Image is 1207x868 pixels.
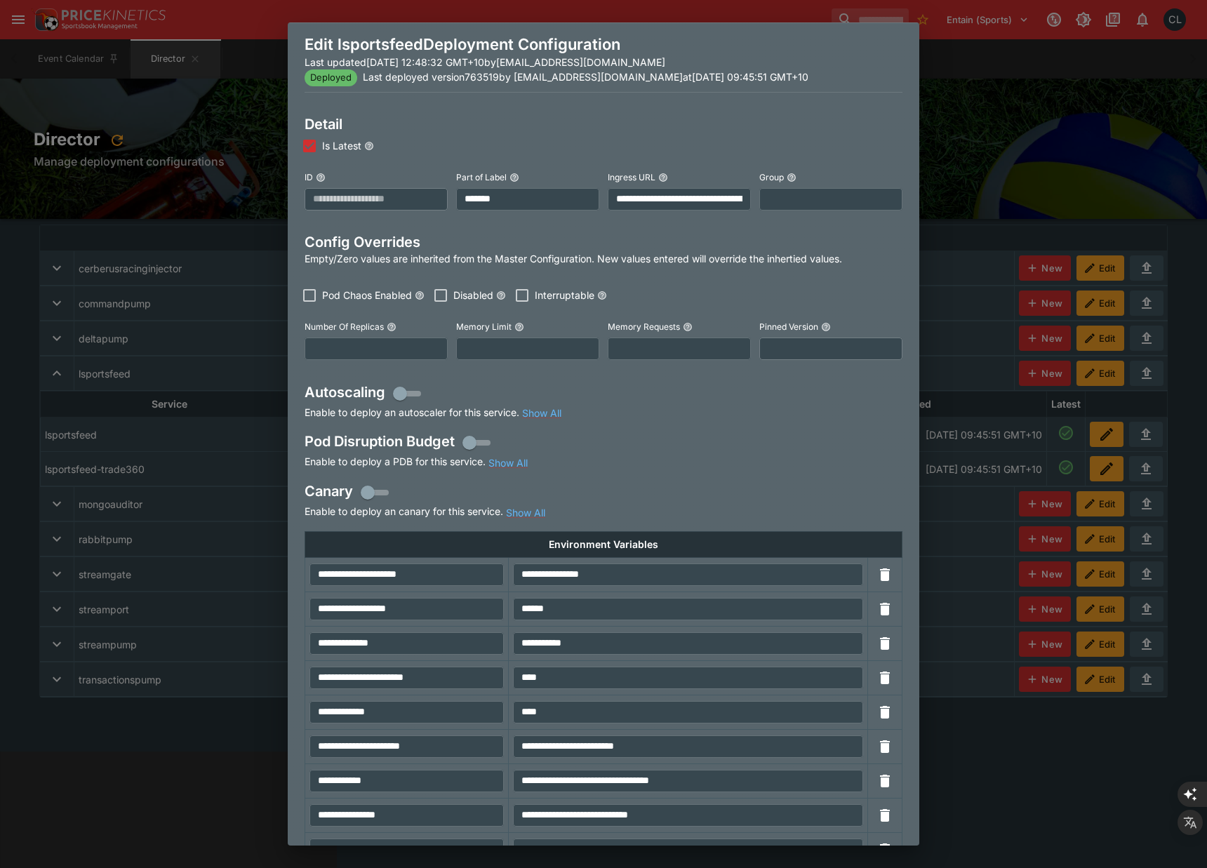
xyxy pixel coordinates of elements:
[305,531,902,557] th: Environment Variables
[305,432,528,454] h4: Pod Disruption Budget
[316,173,326,182] button: ID
[305,115,902,133] h4: Detail
[821,322,831,332] button: Pinned Version
[364,141,374,151] button: Is Latest
[658,173,668,182] button: Ingress URL
[759,321,818,333] p: Pinned Version
[608,171,655,183] p: Ingress URL
[453,289,493,301] p: Disabled
[759,171,784,183] p: Group
[683,322,693,332] button: Memory Requests
[305,55,902,69] p: Last updated [DATE] 12:48:32 GMT+10 by [EMAIL_ADDRESS][DOMAIN_NAME]
[514,322,524,332] button: Memory Limit
[456,321,512,333] p: Memory Limit
[506,505,545,520] button: Show All
[787,173,796,182] button: Group
[305,504,545,520] p: Enable to deploy an canary for this service.
[305,382,561,405] h4: Autoscaling
[496,291,506,300] button: Disabled
[322,289,412,301] p: Pod Chaos Enabled
[535,289,594,301] p: Interruptable
[305,71,357,85] span: Deployed
[305,454,528,470] p: Enable to deploy a PDB for this service.
[305,34,902,55] h3: Edit lsportsfeed Deployment Configuration
[509,173,519,182] button: Part of Label
[608,321,680,333] p: Memory Requests
[387,322,396,332] button: Number Of Replicas
[522,406,561,420] button: Show All
[305,251,902,266] p: Empty/Zero values are inherited from the Master Configuration. New values entered will override t...
[597,291,607,300] button: Interruptable
[305,233,902,251] h4: Config Overrides
[322,140,361,152] p: Is Latest
[305,481,545,504] h4: Canary
[363,69,808,86] p: Last deployed version 763519 by [EMAIL_ADDRESS][DOMAIN_NAME] at [DATE] 09:45:51 GMT+10
[456,171,507,183] p: Part of Label
[305,321,384,333] p: Number Of Replicas
[415,291,425,300] button: Pod Chaos Enabled
[305,405,561,421] p: Enable to deploy an autoscaler for this service.
[305,171,313,183] p: ID
[488,455,528,470] button: Show All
